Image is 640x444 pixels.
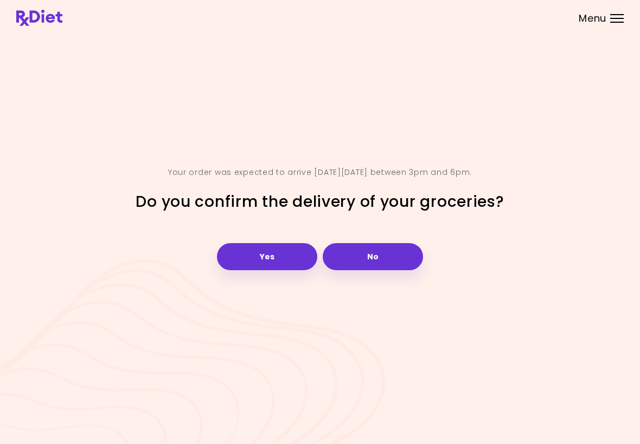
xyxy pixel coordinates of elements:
div: Your order was expected to arrive [DATE][DATE] between 3pm and 6pm. [168,164,472,181]
button: No [323,243,423,270]
img: RxDiet [16,10,62,26]
span: Menu [579,14,606,23]
h2: Do you confirm the delivery of your groceries? [136,192,504,212]
button: Yes [217,243,317,270]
